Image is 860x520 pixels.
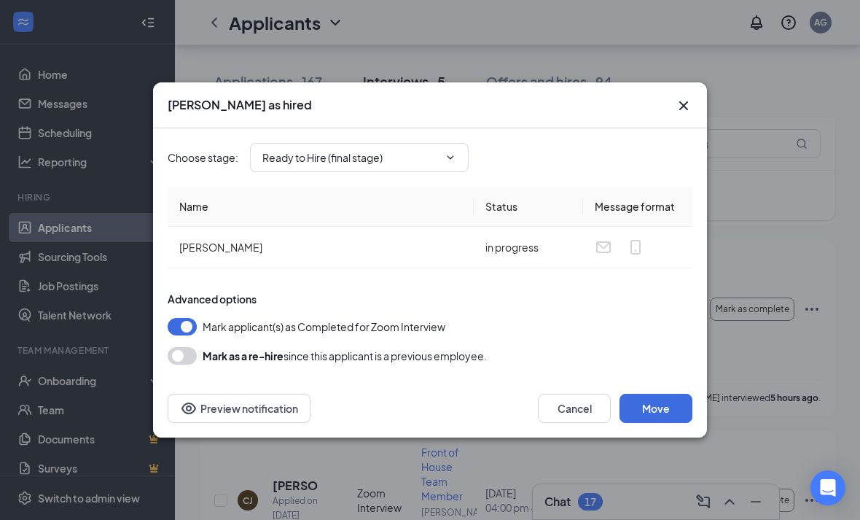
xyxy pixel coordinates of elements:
th: Name [168,187,474,227]
svg: MobileSms [627,238,644,256]
svg: Email [595,238,612,256]
th: Status [474,187,583,227]
span: Choose stage : [168,150,238,166]
span: [PERSON_NAME] [179,241,262,254]
button: Move [619,394,692,423]
button: Preview notificationEye [168,394,310,423]
div: Open Intercom Messenger [810,470,845,505]
button: Close [675,97,692,115]
svg: ChevronDown [445,152,456,163]
svg: Cross [675,97,692,115]
span: Mark applicant(s) as Completed for Zoom Interview [203,318,445,335]
th: Message format [583,187,692,227]
b: Mark as a re-hire [203,349,284,362]
div: Advanced options [168,292,692,306]
td: in progress [474,227,583,268]
h3: [PERSON_NAME] as hired [168,97,312,113]
svg: Eye [180,400,198,417]
div: since this applicant is a previous employee. [203,347,487,365]
button: Cancel [538,394,611,423]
